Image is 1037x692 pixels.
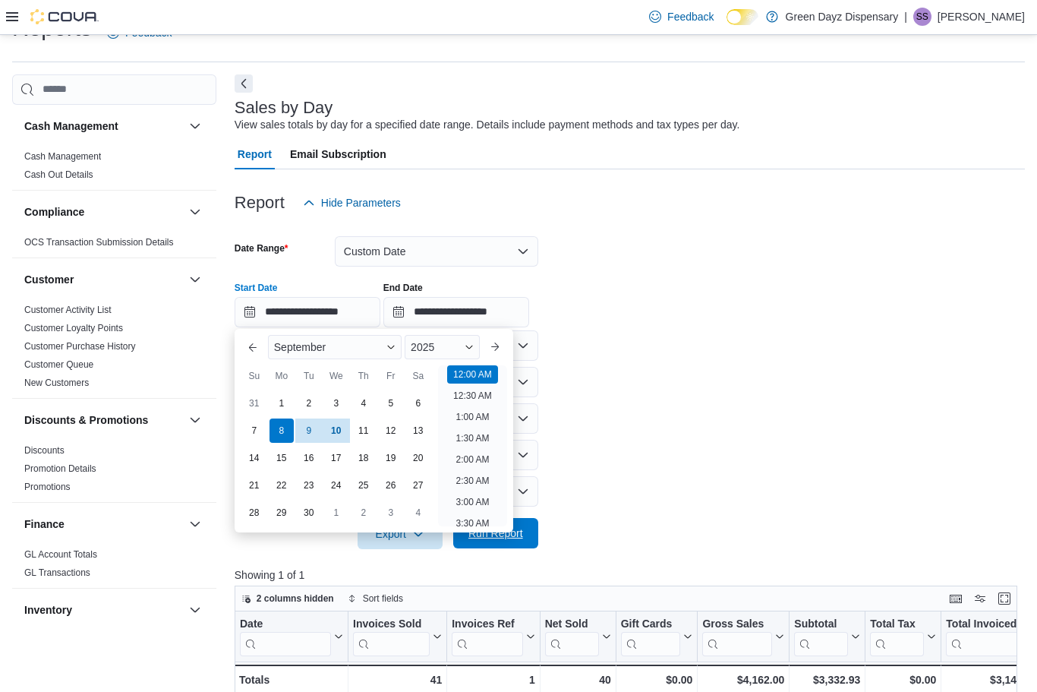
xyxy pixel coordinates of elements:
[24,272,183,287] button: Customer
[379,419,403,443] div: day-12
[269,391,294,416] div: day-1
[438,365,507,526] ul: Time
[794,671,860,689] div: $3,332.93
[24,378,89,388] a: New Customers
[870,617,924,656] div: Total Tax
[242,446,266,470] div: day-14
[241,390,432,526] div: September, 2025
[383,282,423,294] label: End Date
[269,473,294,498] div: day-22
[379,473,403,498] div: day-26
[24,204,84,220] h3: Compliance
[379,446,403,470] div: day-19
[870,671,936,689] div: $0.00
[904,8,907,26] p: |
[235,74,253,93] button: Next
[24,237,174,248] a: OCS Transaction Submission Details
[449,429,495,447] li: 1:30 AM
[544,617,598,631] div: Net Sold
[351,501,376,525] div: day-2
[24,323,123,333] a: Customer Loyalty Points
[363,592,403,605] span: Sort fields
[353,617,430,631] div: Invoices Sold
[353,617,442,656] button: Invoices Sold
[12,233,216,258] div: Compliance
[620,617,680,656] div: Gift Card Sales
[452,671,534,689] div: 1
[449,514,495,532] li: 3:30 AM
[447,387,498,405] li: 12:30 AM
[30,9,99,24] img: Cova
[702,617,772,656] div: Gross Sales
[242,364,266,388] div: Su
[353,617,430,656] div: Invoices Sold
[186,117,204,135] button: Cash Management
[269,364,294,388] div: Mo
[12,441,216,502] div: Discounts & Promotions
[239,671,343,689] div: Totals
[297,501,321,525] div: day-30
[24,359,93,370] a: Customer Queue
[257,592,334,605] span: 2 columns hidden
[274,341,326,353] span: September
[324,419,348,443] div: day-10
[324,364,348,388] div: We
[452,617,522,631] div: Invoices Ref
[238,139,272,169] span: Report
[24,567,90,578] a: GL Transactions
[544,671,610,689] div: 40
[870,617,936,656] button: Total Tax
[321,195,401,210] span: Hide Parameters
[358,519,443,549] button: Export
[186,601,204,619] button: Inventory
[946,617,1037,656] button: Total Invoiced
[297,446,321,470] div: day-16
[12,147,216,190] div: Cash Management
[24,412,148,428] h3: Discounts & Promotions
[406,364,430,388] div: Sa
[324,473,348,498] div: day-24
[453,518,538,548] button: Run Report
[379,364,403,388] div: Fr
[483,335,507,359] button: Next month
[406,473,430,498] div: day-27
[727,9,758,25] input: Dark Mode
[24,272,74,287] h3: Customer
[242,501,266,525] div: day-28
[242,473,266,498] div: day-21
[702,671,784,689] div: $4,162.00
[24,517,65,532] h3: Finance
[297,391,321,416] div: day-2
[297,419,321,443] div: day-9
[411,341,434,353] span: 2025
[242,391,266,416] div: day-31
[186,270,204,289] button: Customer
[290,139,386,169] span: Email Subscription
[449,450,495,469] li: 2:00 AM
[186,411,204,429] button: Discounts & Promotions
[297,473,321,498] div: day-23
[794,617,848,631] div: Subtotal
[667,9,714,24] span: Feedback
[24,517,183,532] button: Finance
[794,617,860,656] button: Subtotal
[449,493,495,511] li: 3:00 AM
[870,617,924,631] div: Total Tax
[297,364,321,388] div: Tu
[12,301,216,398] div: Customer
[24,549,97,560] a: GL Account Totals
[971,589,989,608] button: Display options
[383,297,529,327] input: Press the down key to open a popover containing a calendar.
[353,671,442,689] div: 41
[351,364,376,388] div: Th
[406,446,430,470] div: day-20
[12,545,216,588] div: Finance
[405,335,480,359] div: Button. Open the year selector. 2025 is currently selected.
[947,589,965,608] button: Keyboard shortcuts
[269,446,294,470] div: day-15
[351,391,376,416] div: day-4
[235,282,278,294] label: Start Date
[235,194,285,212] h3: Report
[367,519,433,549] span: Export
